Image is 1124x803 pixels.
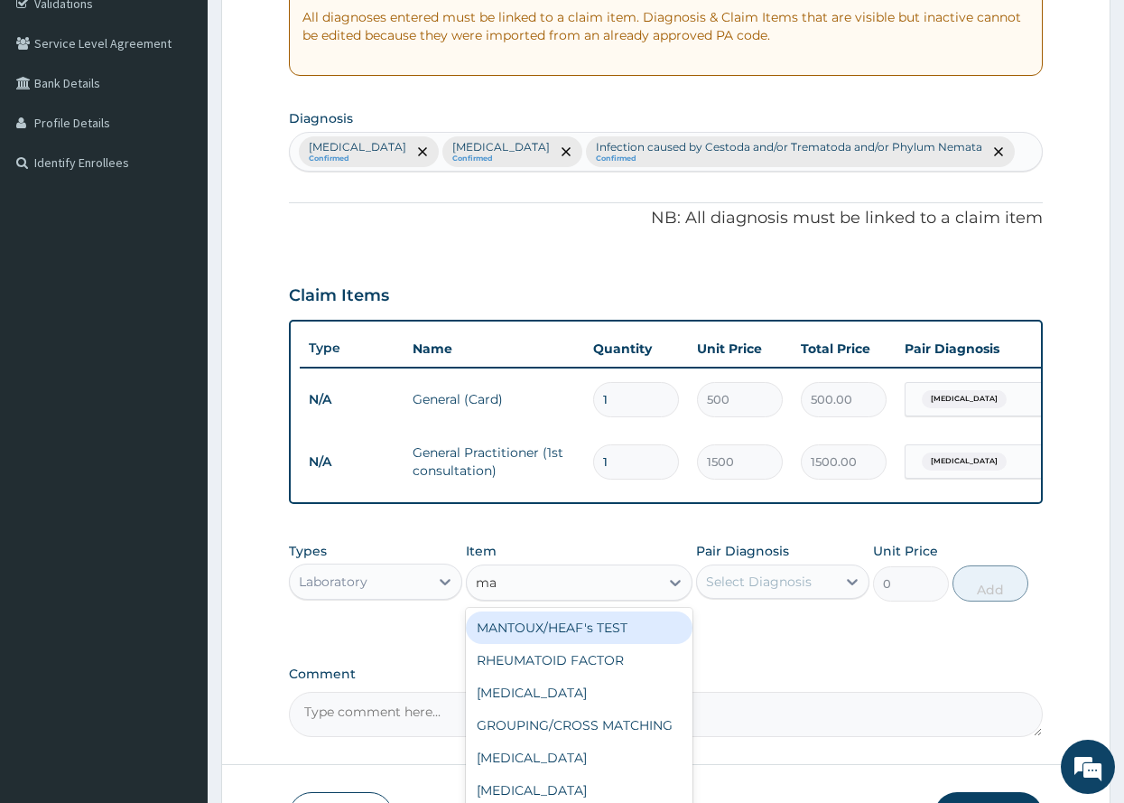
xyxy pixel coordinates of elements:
span: [MEDICAL_DATA] [922,453,1007,471]
div: Select Diagnosis [706,573,812,591]
label: Comment [289,667,1044,682]
label: Diagnosis [289,109,353,127]
div: Chat with us now [94,101,303,125]
div: [MEDICAL_DATA] [466,677,692,709]
th: Total Price [792,331,896,367]
button: Add [952,565,1028,602]
td: N/A [300,383,404,416]
span: [MEDICAL_DATA] [922,390,1007,408]
th: Quantity [584,331,688,367]
div: RHEUMATOID FACTOR [466,644,692,677]
span: remove selection option [558,144,574,160]
label: Unit Price [873,542,938,560]
div: Laboratory [299,573,367,591]
p: Infection caused by Cestoda and/or Trematoda and/or Phylum Nemata [596,140,982,154]
td: General Practitioner (1st consultation) [404,434,584,489]
span: remove selection option [990,144,1007,160]
th: Name [404,331,584,367]
small: Confirmed [596,154,982,163]
p: NB: All diagnosis must be linked to a claim item [289,207,1044,230]
img: d_794563401_company_1708531726252_794563401 [33,90,73,135]
p: [MEDICAL_DATA] [452,140,550,154]
small: Confirmed [309,154,406,163]
td: N/A [300,445,404,479]
th: Pair Diagnosis [896,331,1094,367]
div: [MEDICAL_DATA] [466,742,692,774]
div: GROUPING/CROSS MATCHING [466,709,692,742]
div: Minimize live chat window [296,9,339,52]
span: remove selection option [414,144,431,160]
span: We're online! [105,228,249,410]
small: Confirmed [452,154,550,163]
label: Pair Diagnosis [696,542,789,560]
p: All diagnoses entered must be linked to a claim item. Diagnosis & Claim Items that are visible bu... [302,8,1030,44]
label: Types [289,544,327,559]
p: [MEDICAL_DATA] [309,140,406,154]
label: Item [466,542,497,560]
div: MANTOUX/HEAF's TEST [466,612,692,644]
th: Unit Price [688,331,792,367]
h3: Claim Items [289,286,389,306]
textarea: Type your message and hit 'Enter' [9,493,344,556]
th: Type [300,331,404,365]
td: General (Card) [404,381,584,417]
